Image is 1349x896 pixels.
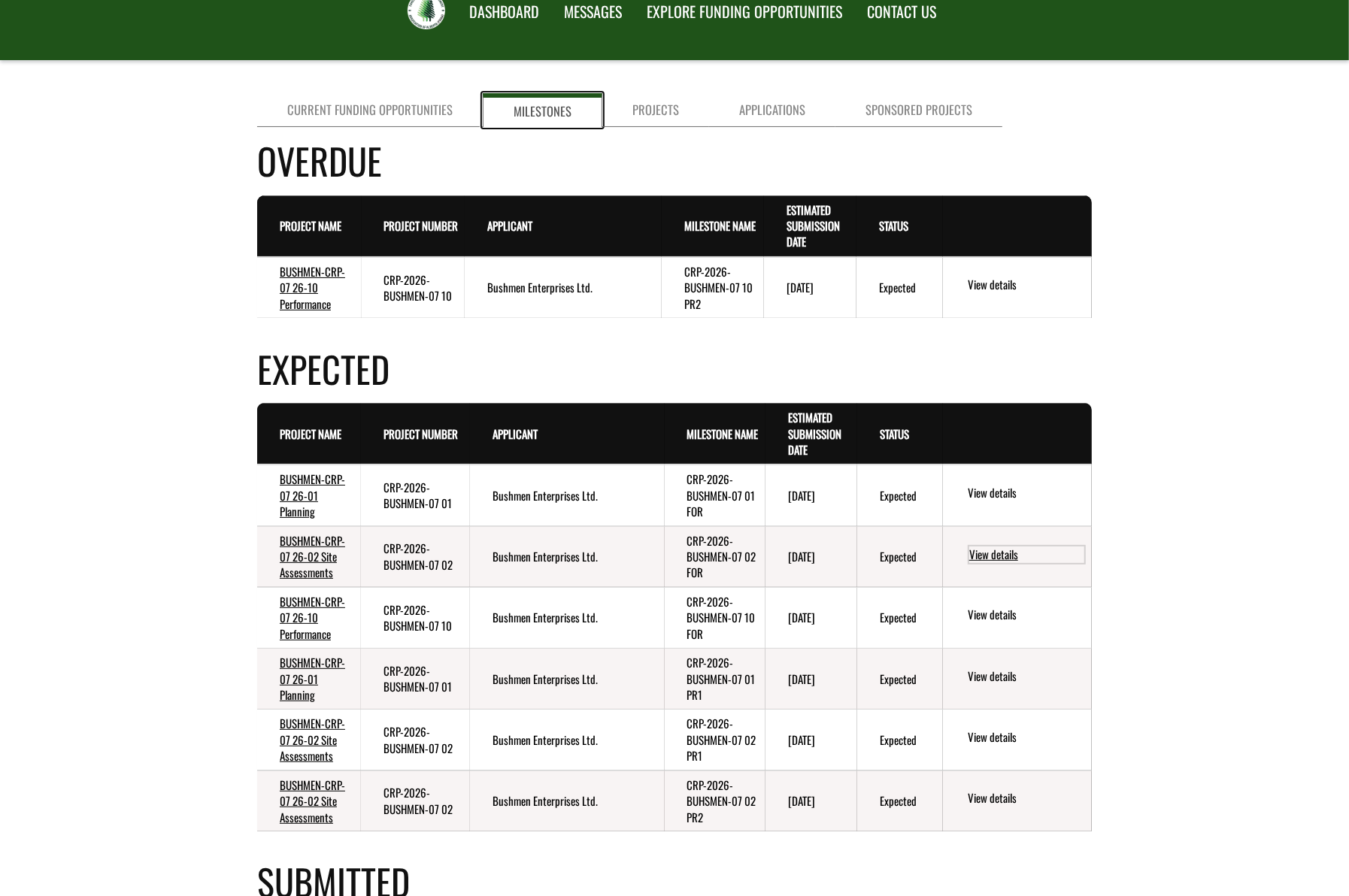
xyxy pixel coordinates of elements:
[943,770,1092,831] td: action menu
[787,201,840,250] a: Estimated Submission Date
[879,217,908,234] a: Status
[943,195,1092,257] th: Actions
[487,217,532,234] a: Applicant
[470,710,665,770] td: Bushmen Enterprises Ltd.
[361,465,470,526] td: CRP-2026-BUSHMEN-07 01
[765,526,857,587] td: 10/31/2025
[856,257,943,318] td: Expected
[787,279,814,295] time: [DATE]
[280,654,345,703] a: BUSHMEN-CRP-07 26-01 Planning
[257,342,1092,395] h4: Expected
[943,257,1092,318] td: action menu
[257,710,361,770] td: BUSHMEN-CRP-07 26-02 Site Assessments
[788,792,815,809] time: [DATE]
[280,715,345,764] a: BUSHMEN-CRP-07 26-02 Site Assessments
[684,217,756,234] a: Milestone Name
[483,93,602,127] a: Milestones
[765,587,857,648] td: 10/31/2025
[765,465,857,526] td: 10/31/2025
[257,257,362,318] td: BUSHMEN-CRP-07 26-10 Performance
[665,710,766,770] td: CRP-2026-BUSHMEN-07 02 PR1
[857,710,943,770] td: Expected
[943,587,1092,648] td: action menu
[687,425,759,442] a: Milestone Name
[857,587,943,648] td: Expected
[765,710,857,770] td: 8/31/2025
[665,465,766,526] td: CRP-2026-BUSHMEN-07 01 FOR
[665,770,766,831] td: CRP-2026-BUHSMEN-07 02 PR2
[788,548,815,565] time: [DATE]
[465,257,662,318] td: Bushmen Enterprises Ltd.
[280,263,345,312] a: BUSHMEN-CRP-07 26-10 Performance
[470,465,665,526] td: Bushmen Enterprises Ltd.
[857,649,943,710] td: Expected
[257,134,1092,187] h4: Overdue
[665,526,766,587] td: CRP-2026-BUSHMEN-07 02 FOR
[384,217,459,234] a: Project Number
[857,526,943,587] td: Expected
[280,776,345,825] a: BUSHMEN-CRP-07 26-02 Site Assessments
[280,471,345,519] a: BUSHMEN-CRP-07 26-01 Planning
[968,277,1086,295] a: View details
[765,649,857,710] td: 8/31/2025
[788,670,815,687] time: [DATE]
[709,93,835,127] a: Applications
[857,465,943,526] td: Expected
[943,404,1092,465] th: Actions
[257,587,361,648] td: BUSHMEN-CRP-07 26-10 Performance
[257,770,361,831] td: BUSHMEN-CRP-07 26-02 Site Assessments
[968,729,1086,747] a: View details
[280,425,341,442] a: Project Name
[257,93,483,127] a: Current Funding Opportunities
[470,526,665,587] td: Bushmen Enterprises Ltd.
[361,710,470,770] td: CRP-2026-BUSHMEN-07 02
[765,770,857,831] td: 8/31/2025
[943,465,1092,526] td: action menu
[280,532,345,581] a: BUSHMEN-CRP-07 26-02 Site Assessments
[280,593,345,642] a: BUSHMEN-CRP-07 26-10 Performance
[493,425,538,442] a: Applicant
[788,487,815,504] time: [DATE]
[662,257,764,318] td: CRP-2026-BUSHMEN-07 10 PR2
[280,217,341,234] a: Project Name
[361,649,470,710] td: CRP-2026-BUSHMEN-07 01
[764,257,856,318] td: 7/31/2025
[361,770,470,831] td: CRP-2026-BUSHMEN-07 02
[880,425,909,442] a: Status
[361,587,470,648] td: CRP-2026-BUSHMEN-07 10
[788,609,815,625] time: [DATE]
[788,731,815,748] time: [DATE]
[361,526,470,587] td: CRP-2026-BUSHMEN-07 02
[968,668,1086,686] a: View details
[383,425,458,442] a: Project Number
[943,710,1092,770] td: action menu
[362,257,465,318] td: CRP-2026-BUSHMEN-07 10
[968,545,1086,565] a: View details
[968,790,1086,808] a: View details
[470,649,665,710] td: Bushmen Enterprises Ltd.
[470,770,665,831] td: Bushmen Enterprises Ltd.
[943,526,1092,587] td: action menu
[788,409,841,458] a: Estimated Submission Date
[943,649,1092,710] td: action menu
[257,649,361,710] td: BUSHMEN-CRP-07 26-01 Planning
[602,93,709,127] a: Projects
[665,649,766,710] td: CRP-2026-BUSHMEN-07 01 PR1
[835,93,1002,127] a: Sponsored Projects
[857,770,943,831] td: Expected
[257,465,361,526] td: BUSHMEN-CRP-07 26-01 Planning
[257,526,361,587] td: BUSHMEN-CRP-07 26-02 Site Assessments
[470,587,665,648] td: Bushmen Enterprises Ltd.
[665,587,766,648] td: CRP-2026-BUSHMEN-07 10 FOR
[968,607,1086,625] a: View details
[968,485,1086,503] a: View details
